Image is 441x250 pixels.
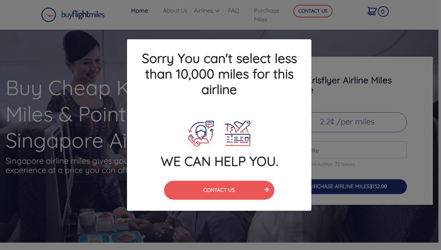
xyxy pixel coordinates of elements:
h4: WE CAN HELP YOU. [127,153,311,169]
img: Call [188,121,214,147]
button: CONTACT US [164,181,275,200]
a: CONTACT US [164,186,275,193]
img: Plane Ticket [224,121,251,147]
h4: Sorry You can't select less than 10,000 miles for this airline [127,39,311,108]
